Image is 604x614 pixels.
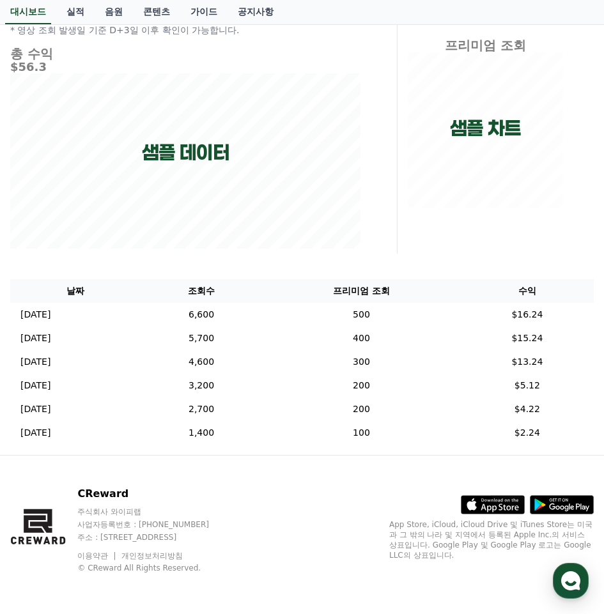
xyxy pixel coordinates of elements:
[461,326,594,350] td: $15.24
[389,519,594,560] p: App Store, iCloud, iCloud Drive 및 iTunes Store는 미국과 그 밖의 나라 및 지역에서 등록된 Apple Inc.의 서비스 상표입니다. Goo...
[40,424,48,434] span: 홈
[450,117,521,140] p: 샘플 차트
[10,24,361,36] p: * 영상 조회 발생일 기준 D+3일 이후 확인이 가능합니다.
[262,279,461,303] th: 프리미엄 조회
[20,379,50,392] p: [DATE]
[461,350,594,374] td: $13.24
[461,303,594,326] td: $16.24
[77,563,233,573] p: © CReward All Rights Reserved.
[165,405,245,437] a: 설정
[10,47,361,61] h4: 총 수익
[461,374,594,397] td: $5.12
[142,141,229,164] p: 샘플 데이터
[461,279,594,303] th: 수익
[77,486,233,502] p: CReward
[141,303,262,326] td: 6,600
[4,405,84,437] a: 홈
[262,303,461,326] td: 500
[197,424,213,434] span: 설정
[461,421,594,445] td: $2.24
[77,551,118,560] a: 이용약관
[20,332,50,345] p: [DATE]
[408,38,563,52] h4: 프리미엄 조회
[20,403,50,416] p: [DATE]
[461,397,594,421] td: $4.22
[141,279,262,303] th: 조회수
[262,421,461,445] td: 100
[77,532,233,542] p: 주소 : [STREET_ADDRESS]
[84,405,165,437] a: 대화
[141,350,262,374] td: 4,600
[141,326,262,350] td: 5,700
[262,397,461,421] td: 200
[10,279,141,303] th: 날짜
[77,507,233,517] p: 주식회사 와이피랩
[10,61,361,73] h5: $56.3
[117,425,132,435] span: 대화
[20,355,50,369] p: [DATE]
[262,374,461,397] td: 200
[141,374,262,397] td: 3,200
[262,326,461,350] td: 400
[121,551,183,560] a: 개인정보처리방침
[20,308,50,321] p: [DATE]
[77,519,233,530] p: 사업자등록번호 : [PHONE_NUMBER]
[141,421,262,445] td: 1,400
[262,350,461,374] td: 300
[141,397,262,421] td: 2,700
[20,426,50,440] p: [DATE]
